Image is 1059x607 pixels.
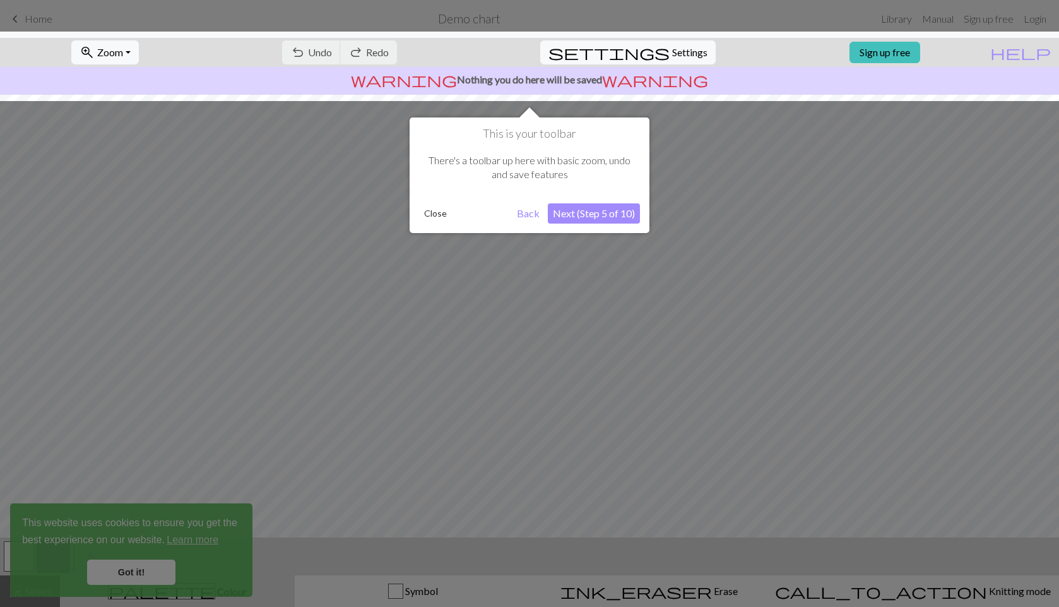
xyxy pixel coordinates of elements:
div: This is your toolbar [410,117,649,233]
button: Back [512,203,545,224]
div: There's a toolbar up here with basic zoom, undo and save features [419,141,640,195]
button: Next (Step 5 of 10) [548,203,640,224]
button: Close [419,204,452,223]
h1: This is your toolbar [419,127,640,141]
